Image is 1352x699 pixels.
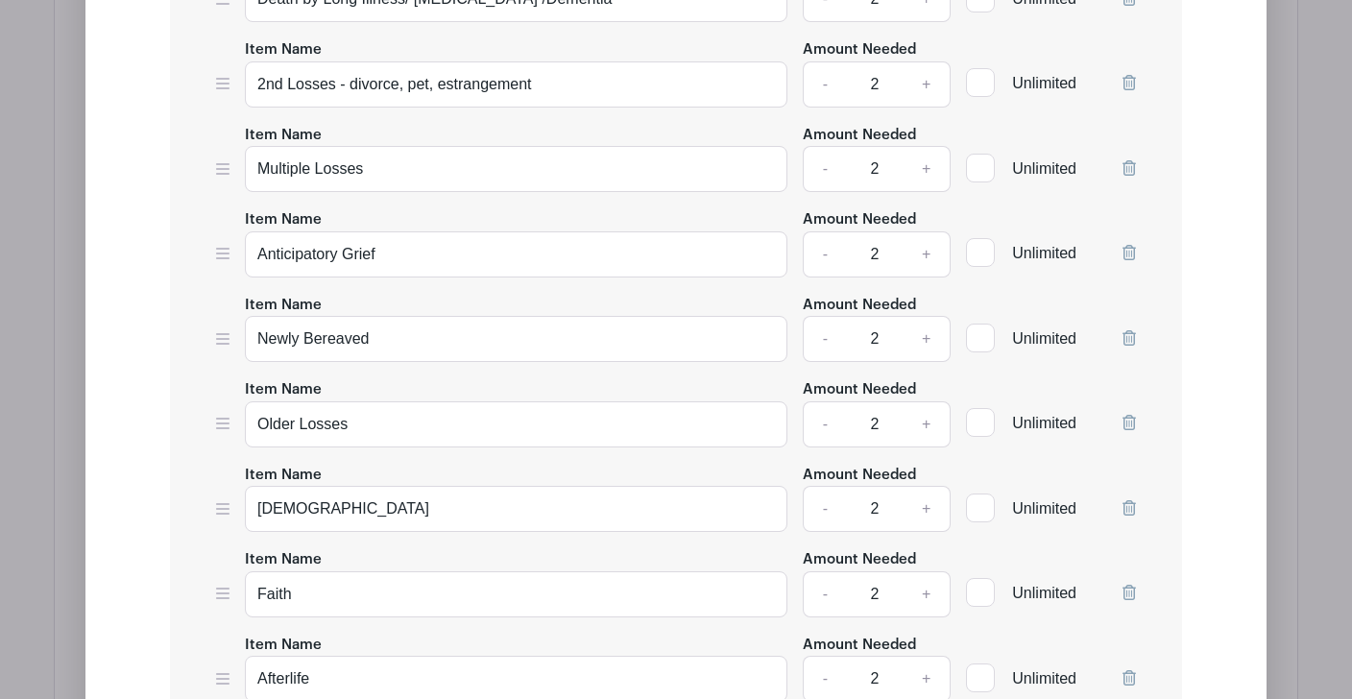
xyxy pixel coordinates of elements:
[803,125,916,147] label: Amount Needed
[1012,160,1076,177] span: Unlimited
[803,39,916,61] label: Amount Needed
[803,209,916,231] label: Amount Needed
[245,401,787,447] input: e.g. Snacks or Check-in Attendees
[245,295,322,317] label: Item Name
[903,146,951,192] a: +
[245,486,787,532] input: e.g. Snacks or Check-in Attendees
[803,379,916,401] label: Amount Needed
[245,379,322,401] label: Item Name
[1012,330,1076,347] span: Unlimited
[903,231,951,277] a: +
[245,316,787,362] input: e.g. Snacks or Check-in Attendees
[245,465,322,487] label: Item Name
[245,61,787,108] input: e.g. Snacks or Check-in Attendees
[803,486,847,532] a: -
[245,571,787,617] input: e.g. Snacks or Check-in Attendees
[245,146,787,192] input: e.g. Snacks or Check-in Attendees
[245,209,322,231] label: Item Name
[803,61,847,108] a: -
[903,316,951,362] a: +
[1012,415,1076,431] span: Unlimited
[803,231,847,277] a: -
[245,125,322,147] label: Item Name
[1012,245,1076,261] span: Unlimited
[803,635,916,657] label: Amount Needed
[903,486,951,532] a: +
[803,316,847,362] a: -
[1012,500,1076,517] span: Unlimited
[245,39,322,61] label: Item Name
[903,401,951,447] a: +
[245,635,322,657] label: Item Name
[803,146,847,192] a: -
[803,549,916,571] label: Amount Needed
[803,295,916,317] label: Amount Needed
[803,401,847,447] a: -
[1012,585,1076,601] span: Unlimited
[803,465,916,487] label: Amount Needed
[803,571,847,617] a: -
[245,231,787,277] input: e.g. Snacks or Check-in Attendees
[1012,670,1076,687] span: Unlimited
[903,61,951,108] a: +
[245,549,322,571] label: Item Name
[903,571,951,617] a: +
[1012,75,1076,91] span: Unlimited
